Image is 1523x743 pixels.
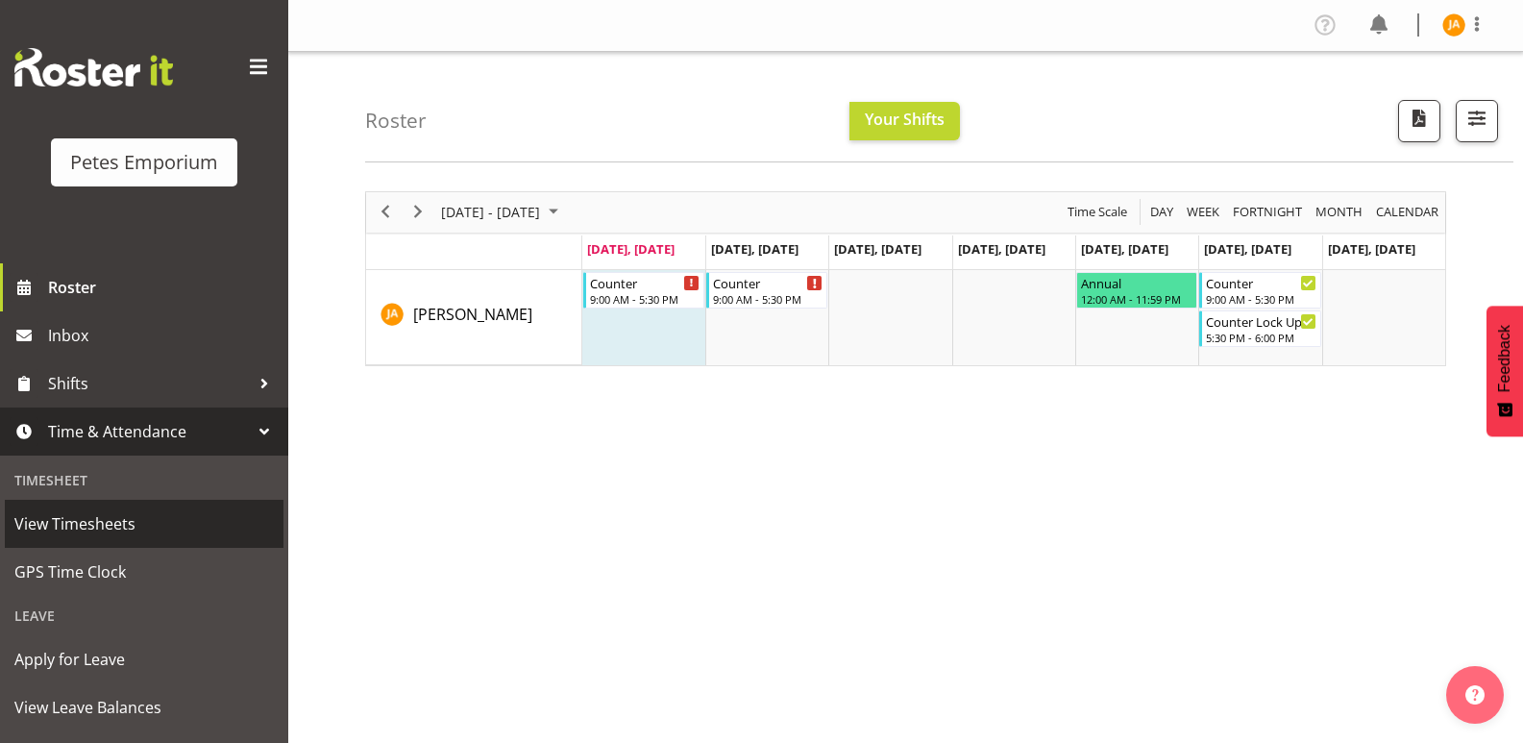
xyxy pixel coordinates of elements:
button: Your Shifts [849,102,960,140]
div: 9:00 AM - 5:30 PM [1206,291,1315,307]
div: Sep 29 - Oct 05, 2025 [434,192,570,233]
button: Fortnight [1230,200,1306,224]
table: Timeline Week of September 29, 2025 [582,270,1445,365]
a: GPS Time Clock [5,548,283,596]
div: Leave [5,596,283,635]
button: September 2025 [438,200,567,224]
a: [PERSON_NAME] [413,303,532,326]
a: View Leave Balances [5,683,283,731]
div: 9:00 AM - 5:30 PM [590,291,700,307]
button: Month [1373,200,1442,224]
span: Inbox [48,321,279,350]
span: [DATE], [DATE] [958,240,1045,258]
button: Next [405,200,431,224]
td: Jeseryl Armstrong resource [366,270,582,365]
img: Rosterit website logo [14,48,173,87]
button: Previous [373,200,399,224]
button: Timeline Month [1313,200,1366,224]
h4: Roster [365,110,427,132]
button: Filter Shifts [1456,100,1498,142]
div: Jeseryl Armstrong"s event - Annual Begin From Friday, October 3, 2025 at 12:00:00 AM GMT+13:00 En... [1076,272,1197,309]
span: [DATE], [DATE] [711,240,798,258]
span: [DATE] - [DATE] [439,200,542,224]
span: [DATE], [DATE] [587,240,675,258]
div: Jeseryl Armstrong"s event - Counter Begin From Saturday, October 4, 2025 at 9:00:00 AM GMT+13:00 ... [1199,272,1320,309]
button: Download a PDF of the roster according to the set date range. [1398,100,1440,142]
div: Timeline Week of September 29, 2025 [365,191,1446,366]
span: Roster [48,273,279,302]
div: Jeseryl Armstrong"s event - Counter Lock Up Begin From Saturday, October 4, 2025 at 5:30:00 PM GM... [1199,310,1320,347]
span: Apply for Leave [14,645,274,674]
div: Timesheet [5,460,283,500]
span: [DATE], [DATE] [1081,240,1168,258]
div: 12:00 AM - 11:59 PM [1081,291,1192,307]
button: Timeline Day [1147,200,1177,224]
div: Annual [1081,273,1192,292]
span: [DATE], [DATE] [1328,240,1415,258]
div: Counter [1206,273,1315,292]
div: next period [402,192,434,233]
span: Time & Attendance [48,417,250,446]
button: Feedback - Show survey [1486,306,1523,436]
div: Counter [590,273,700,292]
span: View Timesheets [14,509,274,538]
img: jeseryl-armstrong10788.jpg [1442,13,1465,37]
span: calendar [1374,200,1440,224]
span: GPS Time Clock [14,557,274,586]
span: [DATE], [DATE] [1204,240,1291,258]
div: Petes Emporium [70,148,218,177]
div: Jeseryl Armstrong"s event - Counter Begin From Monday, September 29, 2025 at 9:00:00 AM GMT+13:00... [583,272,704,309]
div: Jeseryl Armstrong"s event - Counter Begin From Tuesday, September 30, 2025 at 9:00:00 AM GMT+13:0... [706,272,827,309]
div: previous period [369,192,402,233]
span: Shifts [48,369,250,398]
a: View Timesheets [5,500,283,548]
div: Counter [713,273,823,292]
span: [DATE], [DATE] [834,240,921,258]
a: Apply for Leave [5,635,283,683]
span: Feedback [1496,325,1513,392]
div: 5:30 PM - 6:00 PM [1206,330,1315,345]
img: help-xxl-2.png [1465,685,1485,705]
span: Fortnight [1231,200,1304,224]
button: Timeline Week [1184,200,1223,224]
span: Week [1185,200,1221,224]
span: View Leave Balances [14,693,274,722]
div: 9:00 AM - 5:30 PM [713,291,823,307]
span: Your Shifts [865,109,945,130]
span: [PERSON_NAME] [413,304,532,325]
span: Day [1148,200,1175,224]
span: Month [1314,200,1364,224]
div: Counter Lock Up [1206,311,1315,331]
span: Time Scale [1066,200,1129,224]
button: Time Scale [1065,200,1131,224]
